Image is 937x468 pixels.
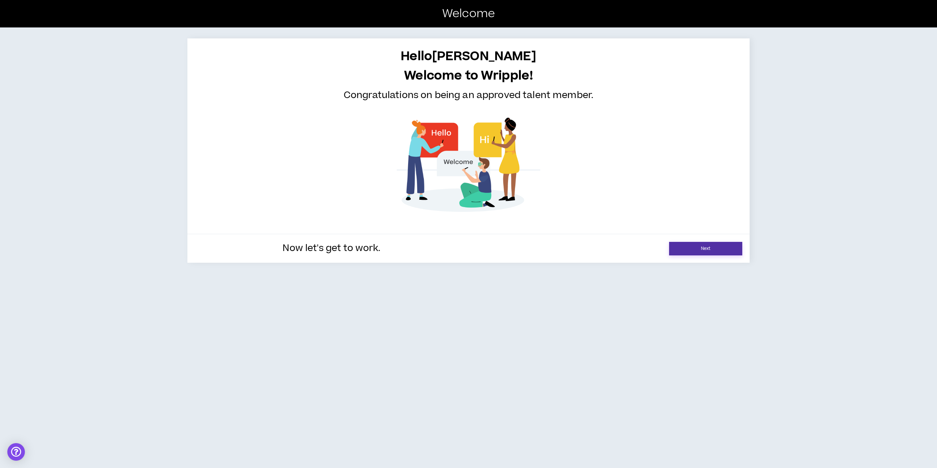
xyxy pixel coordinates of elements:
a: Next [669,242,742,255]
p: Welcome [442,5,495,23]
p: Now let's get to work. [195,242,468,255]
p: Congratulations on being an approved talent member. [195,89,742,102]
div: Open Intercom Messenger [7,443,25,461]
h1: Hello [PERSON_NAME] [195,49,742,63]
h1: Welcome to Wripple! [195,69,742,83]
img: teamwork.png [386,99,551,230]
